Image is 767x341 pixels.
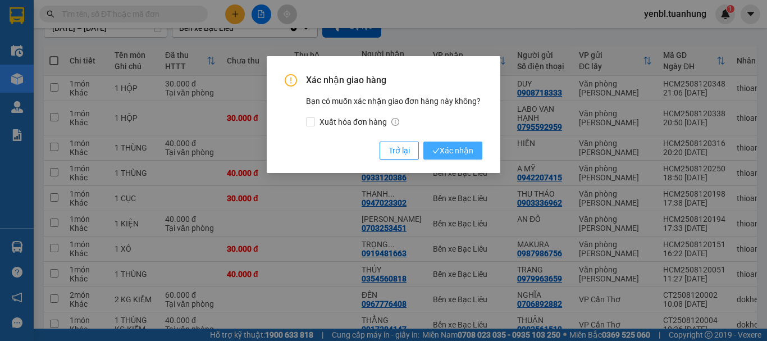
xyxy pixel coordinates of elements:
[380,142,419,160] button: Trở lại
[423,142,482,160] button: checkXác nhận
[315,116,404,128] span: Xuất hóa đơn hàng
[306,74,482,87] span: Xác nhận giao hàng
[432,147,440,154] span: check
[432,144,473,157] span: Xác nhận
[285,74,297,87] span: exclamation-circle
[391,118,399,126] span: info-circle
[389,144,410,157] span: Trở lại
[306,95,482,128] div: Bạn có muốn xác nhận giao đơn hàng này không?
